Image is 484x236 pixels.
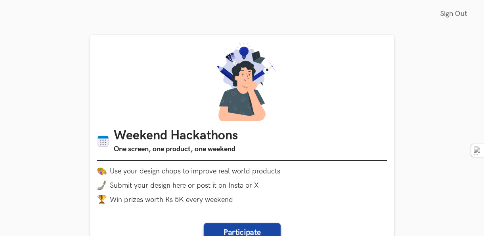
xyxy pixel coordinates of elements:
[440,5,471,23] a: Sign Out
[114,144,238,155] h3: One screen, one product, one weekend
[97,166,387,176] li: Use your design chops to improve real world products
[97,195,387,204] li: Win prizes worth Rs 5K every weekend
[110,181,259,190] span: Submit your design here or post it on Insta or X
[97,195,107,204] img: trophy.png
[97,135,109,147] img: Calendar icon
[204,42,280,121] img: A designer thinking
[97,166,107,176] img: palette.png
[97,181,107,190] img: mobile-in-hand.png
[114,128,238,144] h1: Weekend Hackathons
